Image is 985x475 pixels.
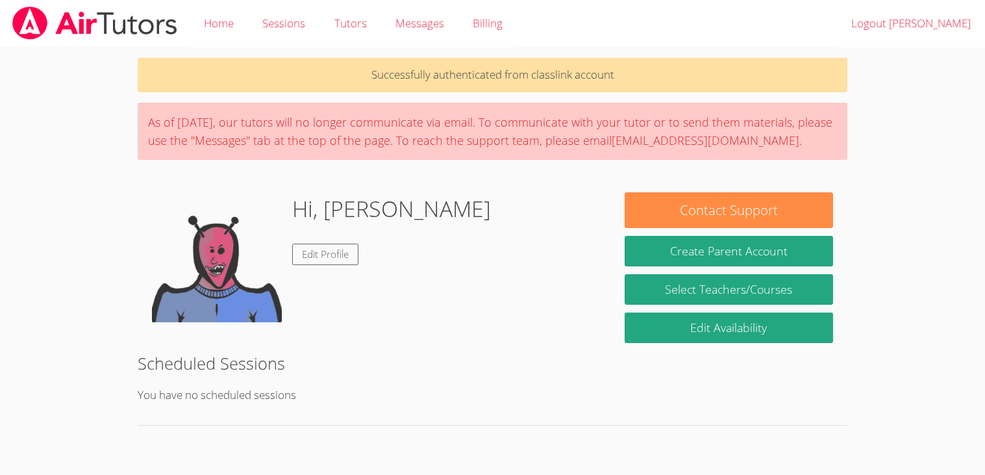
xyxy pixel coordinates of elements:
button: Create Parent Account [625,236,832,266]
span: Messages [395,16,444,31]
p: You have no scheduled sessions [138,386,847,405]
img: airtutors_banner-c4298cdbf04f3fff15de1276eac7730deb9818008684d7c2e4769d2f7ddbe033.png [11,6,179,40]
img: default.png [152,192,282,322]
h1: Hi, [PERSON_NAME] [292,192,491,225]
div: As of [DATE], our tutors will no longer communicate via email. To communicate with your tutor or ... [138,103,847,160]
p: Successfully authenticated from classlink account [138,58,847,92]
a: Select Teachers/Courses [625,274,832,305]
a: Edit Availability [625,313,832,343]
button: Contact Support [625,192,832,228]
a: Edit Profile [292,244,358,265]
h2: Scheduled Sessions [138,351,847,376]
